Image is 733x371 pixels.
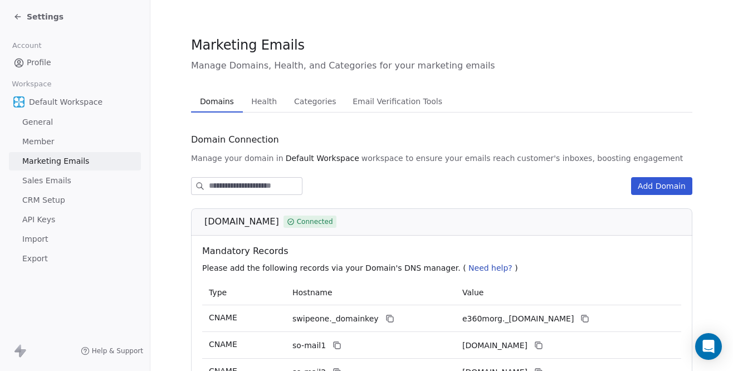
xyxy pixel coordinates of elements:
span: Marketing Emails [191,37,305,53]
span: Mandatory Records [202,245,686,258]
a: Export [9,250,141,268]
a: Settings [13,11,63,22]
span: Need help? [468,263,512,272]
a: Import [9,230,141,248]
span: Email Verification Tools [348,94,447,109]
span: Export [22,253,48,265]
span: swipeone._domainkey [292,313,379,325]
span: Sales Emails [22,175,71,187]
span: Domains [196,94,238,109]
button: Add Domain [631,177,692,195]
a: Sales Emails [9,172,141,190]
span: Manage your domain in [191,153,284,164]
a: Marketing Emails [9,152,141,170]
img: Engage%20360%20Logo_427x427_Final@1x%20copy.png [13,96,25,108]
p: Type [209,287,279,299]
span: CNAME [209,313,237,322]
span: Connected [297,217,333,227]
a: Help & Support [81,346,143,355]
span: Health [247,94,281,109]
a: Profile [9,53,141,72]
span: e360morg1.swipeone.email [462,340,527,352]
span: Account [7,37,46,54]
span: [DOMAIN_NAME] [204,215,279,228]
a: General [9,113,141,131]
span: General [22,116,53,128]
span: workspace to ensure your emails reach [361,153,515,164]
span: API Keys [22,214,55,226]
span: Hostname [292,288,333,297]
span: Workspace [7,76,56,92]
span: so-mail1 [292,340,326,352]
span: Help & Support [92,346,143,355]
div: Open Intercom Messenger [695,333,722,360]
span: Default Workspace [29,96,102,108]
span: Value [462,288,483,297]
span: Domain Connection [191,133,279,147]
a: API Keys [9,211,141,229]
span: customer's inboxes, boosting engagement [517,153,683,164]
p: Please add the following records via your Domain's DNS manager. ( ) [202,262,686,274]
span: Marketing Emails [22,155,89,167]
span: Manage Domains, Health, and Categories for your marketing emails [191,59,692,72]
span: Import [22,233,48,245]
span: CNAME [209,340,237,349]
span: e360morg._domainkey.swipeone.email [462,313,574,325]
span: Default Workspace [286,153,359,164]
span: Settings [27,11,63,22]
a: CRM Setup [9,191,141,209]
span: Categories [290,94,340,109]
span: Member [22,136,55,148]
span: CRM Setup [22,194,65,206]
a: Member [9,133,141,151]
span: Profile [27,57,51,69]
